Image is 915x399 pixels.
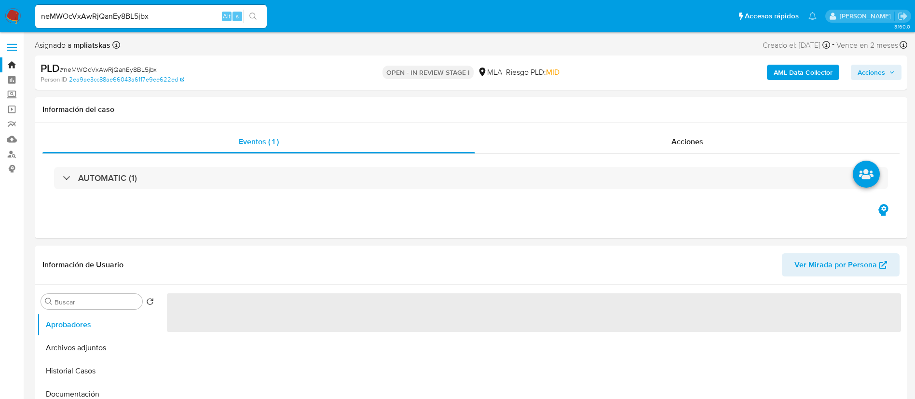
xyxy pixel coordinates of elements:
[546,67,560,78] span: MID
[54,167,888,189] div: AUTOMATIC (1)
[69,75,184,84] a: 2ea9ae3cc88ae66043a6117e9ee622ed
[223,12,231,21] span: Alt
[763,39,830,52] div: Creado el: [DATE]
[782,253,900,276] button: Ver Mirada por Persona
[78,173,137,183] h3: AUTOMATIC (1)
[832,39,834,52] span: -
[35,40,110,51] span: Asignado a
[478,67,502,78] div: MLA
[745,11,799,21] span: Accesos rápidos
[243,10,263,23] button: search-icon
[236,12,239,21] span: s
[671,136,703,147] span: Acciones
[840,12,894,21] p: micaela.pliatskas@mercadolibre.com
[71,40,110,51] b: mpliatskas
[37,313,158,336] button: Aprobadores
[60,65,157,74] span: # neMWOcVxAwRjQanEy8BL5jbx
[898,11,908,21] a: Salir
[239,136,279,147] span: Eventos ( 1 )
[55,298,138,306] input: Buscar
[42,105,900,114] h1: Información del caso
[37,359,158,383] button: Historial Casos
[35,10,267,23] input: Buscar usuario o caso...
[41,75,67,84] b: Person ID
[146,298,154,308] button: Volver al orden por defecto
[45,298,53,305] button: Buscar
[167,293,901,332] span: ‌
[506,67,560,78] span: Riesgo PLD:
[851,65,901,80] button: Acciones
[808,12,817,20] a: Notificaciones
[767,65,839,80] button: AML Data Collector
[37,336,158,359] button: Archivos adjuntos
[836,40,898,51] span: Vence en 2 meses
[858,65,885,80] span: Acciones
[774,65,833,80] b: AML Data Collector
[42,260,123,270] h1: Información de Usuario
[382,66,474,79] p: OPEN - IN REVIEW STAGE I
[41,60,60,76] b: PLD
[794,253,877,276] span: Ver Mirada por Persona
